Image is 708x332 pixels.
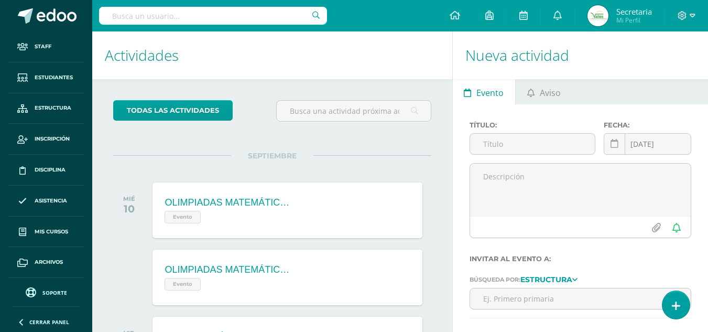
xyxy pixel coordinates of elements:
[604,134,691,154] input: Fecha de entrega
[587,5,608,26] img: a032445636b14dacb2c1d12403a156a7.png
[231,151,313,160] span: SEPTIEMBRE
[105,31,440,79] h1: Actividades
[470,121,595,129] label: Título:
[8,247,84,278] a: Archivos
[476,80,504,105] span: Evento
[616,6,652,17] span: Secretaria
[35,135,70,143] span: Inscripción
[123,195,135,202] div: MIÉ
[8,186,84,217] a: Asistencia
[470,288,691,309] input: Ej. Primero primaria
[540,80,561,105] span: Aviso
[35,42,51,51] span: Staff
[165,264,290,275] div: OLIMPIADAS MATEMÁTICAS - Primera Ronda
[8,155,84,186] a: Disciplina
[277,101,430,121] input: Busca una actividad próxima aquí...
[8,124,84,155] a: Inscripción
[465,31,695,79] h1: Nueva actividad
[35,228,68,236] span: Mis cursos
[165,278,201,291] span: Evento
[35,73,73,82] span: Estudiantes
[453,79,515,104] a: Evento
[520,275,572,284] strong: Estructura
[8,93,84,124] a: Estructura
[516,79,572,104] a: Aviso
[99,7,327,25] input: Busca un usuario...
[165,211,201,223] span: Evento
[165,197,290,208] div: OLIMPIADAS MATEMÁTICAS - Primera Ronda
[8,217,84,248] a: Mis cursos
[29,318,69,326] span: Cerrar panel
[123,202,135,215] div: 10
[35,104,71,112] span: Estructura
[616,16,652,25] span: Mi Perfil
[42,289,67,296] span: Soporte
[8,62,84,93] a: Estudiantes
[470,134,595,154] input: Título
[8,31,84,62] a: Staff
[604,121,691,129] label: Fecha:
[13,285,80,299] a: Soporte
[35,197,67,205] span: Asistencia
[35,258,63,266] span: Archivos
[113,100,233,121] a: todas las Actividades
[470,255,691,263] label: Invitar al evento a:
[470,276,520,283] span: Búsqueda por:
[520,275,578,283] a: Estructura
[35,166,66,174] span: Disciplina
